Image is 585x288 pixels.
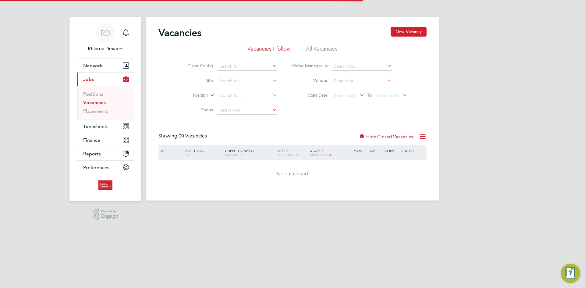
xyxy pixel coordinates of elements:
label: Vendor [292,78,328,83]
span: Select date [334,93,356,98]
span: Manager [225,152,243,157]
a: Powered byEngage [93,208,119,220]
div: No data found [159,171,426,177]
button: Finance [77,133,134,147]
span: 00 Vacancies [179,133,207,139]
span: Finance [83,137,100,143]
button: Network [77,59,134,72]
a: Placements [83,108,108,114]
span: Reports [83,151,101,157]
input: Search for... [332,62,392,71]
label: Site [178,78,213,83]
span: Type [185,152,194,157]
div: Jobs [77,86,134,119]
div: Position / [181,145,223,160]
span: Engage [101,214,118,219]
span: RD [101,29,111,37]
span: Preferences [83,165,109,170]
input: Search for... [217,77,277,85]
button: Reports [77,147,134,160]
label: Position [173,92,208,98]
span: Network [83,63,102,69]
nav: Main navigation [69,17,141,201]
span: Powered by [101,208,118,214]
label: Hide Closed Vacancies [359,134,413,140]
div: Status [399,145,426,156]
div: ID [159,145,181,156]
h2: Vacancies [158,27,201,39]
input: Search for... [332,77,392,85]
div: Start / [308,145,351,161]
button: Jobs [77,73,134,86]
a: RDRhiarna Devares [77,23,134,52]
span: Select date [377,93,399,98]
a: Vacancies [83,100,106,105]
span: Rhiarna Devares [77,45,134,52]
input: Search for... [217,91,277,100]
label: Start Date [292,92,328,98]
li: Vacancies I follow [247,45,291,56]
label: Client Config [178,63,213,69]
button: Engage Resource Center [561,264,580,283]
input: Search for... [217,62,277,71]
div: Sub [367,145,383,156]
div: Showing [158,133,208,139]
span: Jobs [83,76,94,82]
span: Site Group [278,152,299,157]
a: Go to home page [77,180,134,190]
div: Site / [277,145,309,160]
li: All Vacancies [306,45,338,56]
span: Vendors [310,152,327,157]
button: Preferences [77,161,134,174]
a: Positions [83,91,103,97]
div: Client Config / [223,145,277,160]
label: Hiring Manager [287,63,322,69]
div: Reqd [351,145,367,156]
span: To [366,91,374,99]
img: buildingcareersuk-logo-retina.png [98,180,112,190]
button: New Vacancy [391,27,427,37]
input: Select one [217,106,277,115]
button: Timesheets [77,119,134,133]
span: Timesheets [83,123,108,129]
label: Status [178,107,213,112]
div: Conf [383,145,399,156]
